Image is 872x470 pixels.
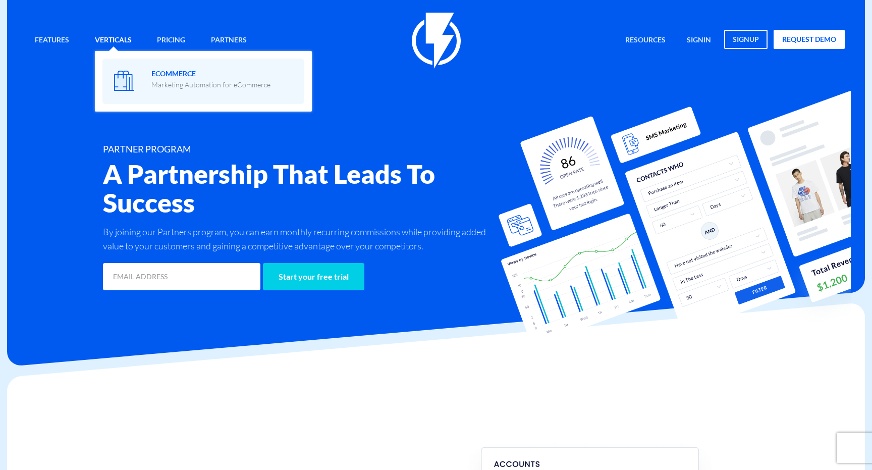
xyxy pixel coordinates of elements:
[151,66,270,90] span: eCommerce
[774,30,845,49] a: request demo
[103,160,497,217] h2: A Partnership That Leads To Success
[151,80,270,90] p: Marketing Automation for eCommerce
[103,144,497,154] h1: PARTNER PROGRAM
[618,30,673,51] a: Resources
[103,225,497,253] p: By joining our Partners program, you can earn monthly recurring commissions while providing added...
[27,30,77,51] a: Features
[102,59,304,104] a: eCommerceMarketing Automation for eCommerce
[724,30,768,49] a: signup
[149,30,193,51] a: Pricing
[203,30,254,51] a: Partners
[679,30,719,51] a: signin
[87,30,139,51] a: Verticals
[263,263,364,290] input: Start your free trial
[103,263,260,290] input: EMAIL ADDRESS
